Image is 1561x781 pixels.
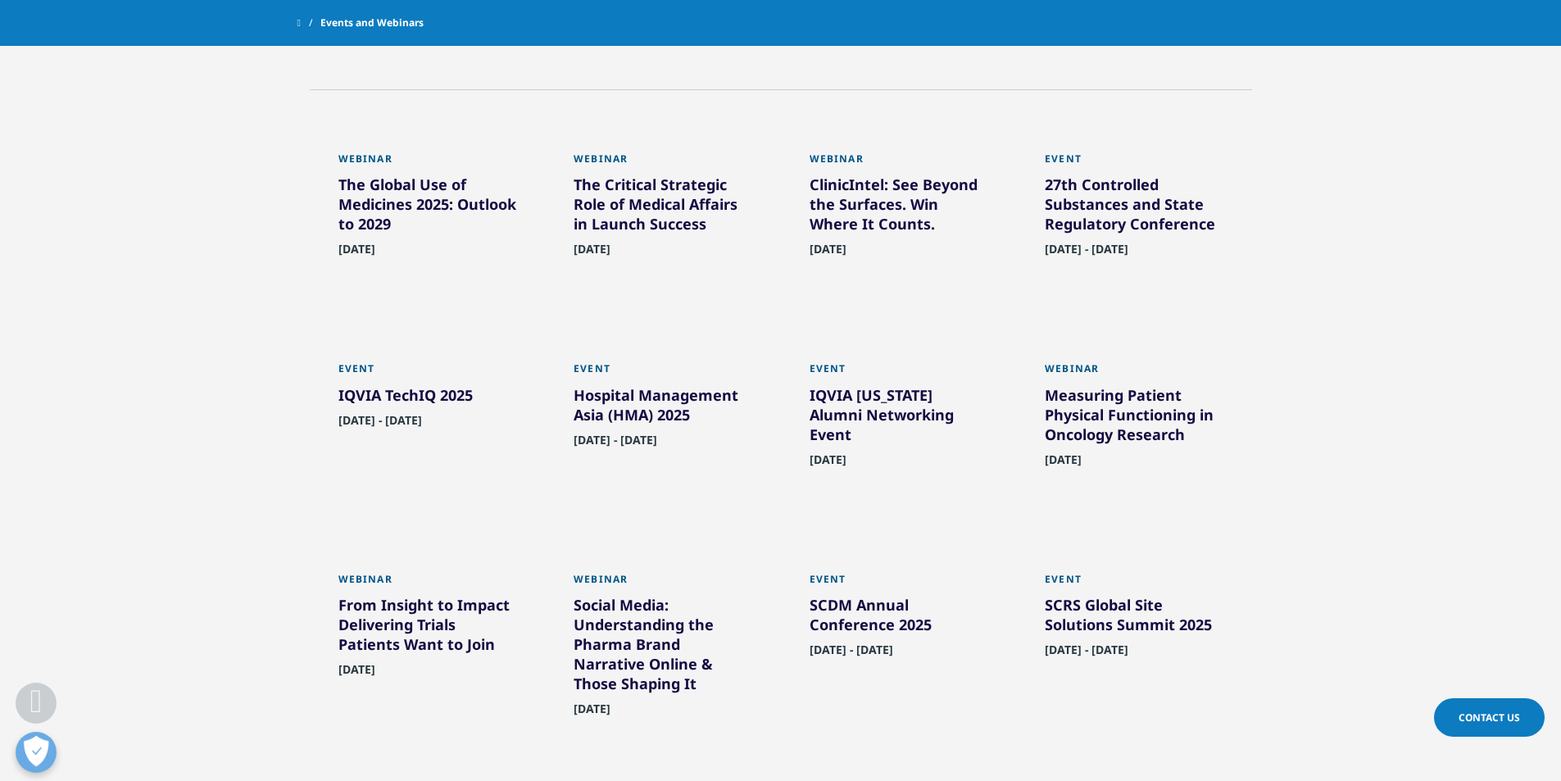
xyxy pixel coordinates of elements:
[338,573,517,715] a: Webinar From Insight to Impact Delivering Trials Patients Want to Join [DATE]
[810,642,893,667] span: [DATE] - [DATE]
[338,573,517,595] div: Webinar
[574,152,752,175] div: Webinar
[574,241,610,266] span: [DATE]
[810,175,988,240] div: ClinicIntel: See Beyond the Surfaces. Win Where It Counts.
[574,701,610,726] span: [DATE]
[574,362,752,384] div: Event
[1434,698,1545,737] a: Contact Us
[16,732,57,773] button: Open Preferences
[574,573,752,595] div: Webinar
[1045,362,1223,384] div: Webinar
[1045,642,1128,667] span: [DATE] - [DATE]
[320,8,424,38] span: Events and Webinars
[1045,152,1223,295] a: Event 27th Controlled Substances and State Regulatory Conference [DATE] - [DATE]
[810,152,988,175] div: Webinar
[338,595,517,661] div: From Insight to Impact Delivering Trials Patients Want to Join
[810,241,846,266] span: [DATE]
[1045,573,1223,696] a: Event SCRS Global Site Solutions Summit 2025 [DATE] - [DATE]
[1045,362,1223,505] a: Webinar Measuring Patient Physical Functioning in Oncology Research [DATE]
[338,152,517,295] a: Webinar The Global Use of Medicines 2025: Outlook to 2029 [DATE]
[338,152,517,175] div: Webinar
[1045,452,1082,477] span: [DATE]
[338,175,517,240] div: The Global Use of Medicines 2025: Outlook to 2029
[338,241,375,266] span: [DATE]
[1045,175,1223,240] div: 27th Controlled Substances and State Regulatory Conference
[810,385,988,451] div: IQVIA [US_STATE] Alumni Networking Event
[810,152,988,295] a: Webinar ClinicIntel: See Beyond the Surfaces. Win Where It Counts. [DATE]
[810,595,988,641] div: SCDM Annual Conference 2025
[1045,595,1223,641] div: SCRS Global Site Solutions Summit 2025
[338,661,375,687] span: [DATE]
[338,412,422,438] span: [DATE] - [DATE]
[810,452,846,477] span: [DATE]
[338,362,517,465] a: Event IQVIA TechIQ 2025 [DATE] - [DATE]
[810,573,988,595] div: Event
[574,175,752,240] div: The Critical Strategic Role of Medical Affairs in Launch Success
[574,432,657,457] span: [DATE] - [DATE]
[338,362,517,384] div: Event
[574,385,752,431] div: Hospital Management Asia (HMA) 2025
[810,362,988,384] div: Event
[574,362,752,485] a: Event Hospital Management Asia (HMA) 2025 [DATE] - [DATE]
[1045,385,1223,451] div: Measuring Patient Physical Functioning in Oncology Research
[574,152,752,295] a: Webinar The Critical Strategic Role of Medical Affairs in Launch Success [DATE]
[574,573,752,755] a: Webinar Social Media: Understanding the Pharma Brand Narrative Online & Those Shaping It [DATE]
[338,385,517,411] div: IQVIA TechIQ 2025
[810,362,988,505] a: Event IQVIA [US_STATE] Alumni Networking Event [DATE]
[1459,711,1520,724] span: Contact Us
[1045,152,1223,175] div: Event
[810,573,988,696] a: Event SCDM Annual Conference 2025 [DATE] - [DATE]
[1045,241,1128,266] span: [DATE] - [DATE]
[574,595,752,700] div: Social Media: Understanding the Pharma Brand Narrative Online & Those Shaping It
[1045,573,1223,595] div: Event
